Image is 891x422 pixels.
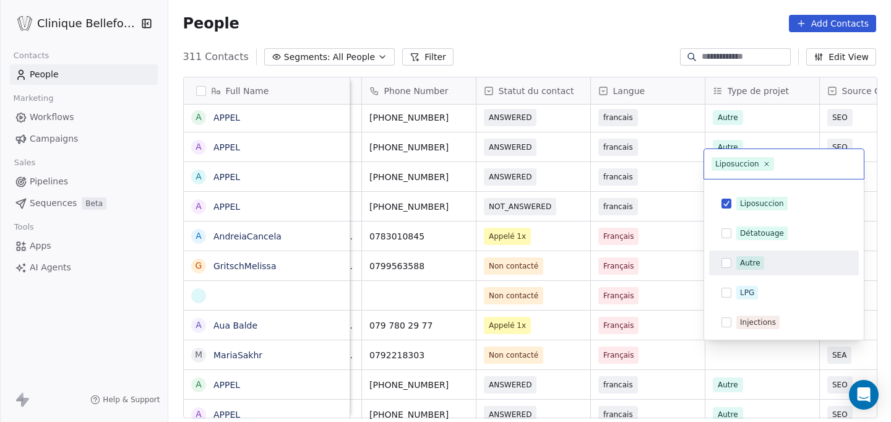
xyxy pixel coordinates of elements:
div: Suggestions [709,102,859,335]
div: Liposuccion [740,198,784,209]
div: Injections [740,317,776,328]
div: Autre [740,257,760,269]
div: Liposuccion [715,158,759,170]
div: Détatouage [740,228,784,239]
div: LPG [740,287,754,298]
